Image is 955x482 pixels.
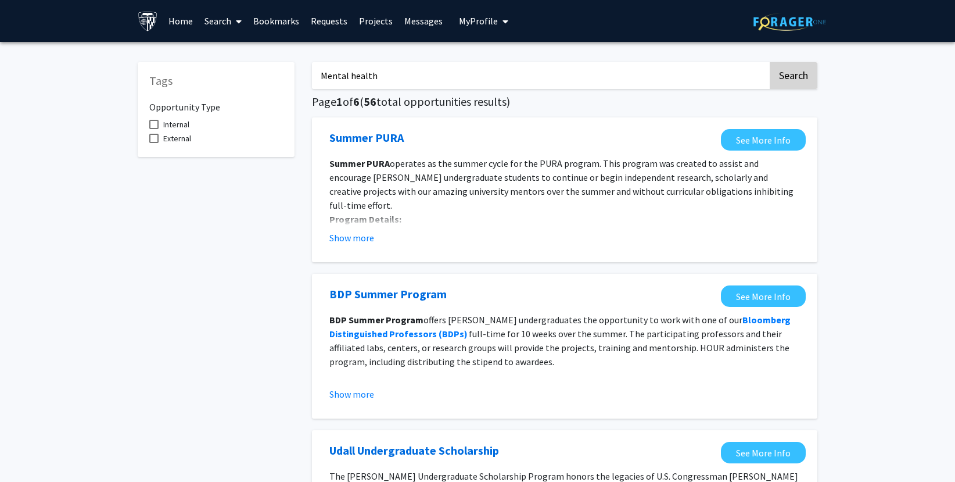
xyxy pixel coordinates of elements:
[138,11,158,31] img: Johns Hopkins University Logo
[199,1,247,41] a: Search
[312,95,817,109] h5: Page of ( total opportunities results)
[721,129,806,151] a: Opens in a new tab
[329,442,499,459] a: Opens in a new tab
[163,117,189,131] span: Internal
[149,74,283,88] h5: Tags
[329,158,794,211] span: operates as the summer cycle for the PURA program. This program was created to assist and encoura...
[721,285,806,307] a: Opens in a new tab
[329,387,374,401] button: Show more
[329,313,800,369] p: offers [PERSON_NAME] undergraduates the opportunity to work with one of our full-time for 10 week...
[329,231,374,245] button: Show more
[329,158,390,169] strong: Summer PURA
[353,1,398,41] a: Projects
[459,15,498,27] span: My Profile
[329,285,447,303] a: Opens in a new tab
[398,1,448,41] a: Messages
[312,62,768,89] input: Search Keywords
[336,94,343,109] span: 1
[770,62,817,89] button: Search
[329,314,423,326] strong: BDP Summer Program
[353,94,360,109] span: 6
[149,92,283,113] h6: Opportunity Type
[753,13,826,31] img: ForagerOne Logo
[721,442,806,463] a: Opens in a new tab
[305,1,353,41] a: Requests
[9,430,49,473] iframe: Chat
[163,1,199,41] a: Home
[163,131,191,145] span: External
[247,1,305,41] a: Bookmarks
[364,94,376,109] span: 56
[329,213,401,225] strong: Program Details:
[329,129,404,147] a: Opens in a new tab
